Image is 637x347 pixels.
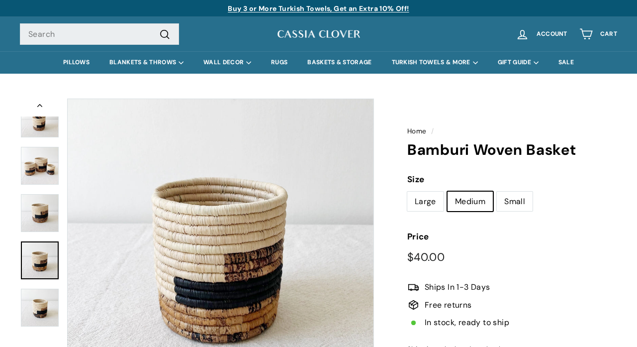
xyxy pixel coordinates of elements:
[600,31,617,37] span: Cart
[261,51,297,74] a: RUGS
[425,299,472,312] span: Free returns
[20,23,179,45] input: Search
[21,289,59,327] img: Bamburi Woven Basket
[548,51,584,74] a: SALE
[407,250,445,264] span: $40.00
[407,192,444,212] label: Large
[21,241,59,279] a: Bamburi Woven Basket
[429,127,436,135] span: /
[20,99,60,116] button: Previous
[488,51,548,74] summary: GIFT GUIDE
[448,192,493,212] label: Medium
[53,51,99,74] a: PILLOWS
[193,51,261,74] summary: WALL DECOR
[228,4,409,13] a: Buy 3 or More Turkish Towels, Get an Extra 10% Off!
[21,194,59,232] img: Bamburi Woven Basket
[425,281,490,294] span: Ships In 1-3 Days
[382,51,488,74] summary: TURKISH TOWELS & MORE
[407,126,617,137] nav: breadcrumbs
[573,19,623,49] a: Cart
[21,147,59,185] img: Bamburi Woven Basket
[407,127,427,135] a: Home
[537,31,567,37] span: Account
[99,51,193,74] summary: BLANKETS & THROWS
[21,100,59,137] img: Bamburi Woven Basket
[425,316,509,329] span: In stock, ready to ship
[497,192,533,212] label: Small
[407,173,617,186] label: Size
[407,142,617,158] h1: Bamburi Woven Basket
[510,19,573,49] a: Account
[407,230,617,243] label: Price
[297,51,381,74] a: BASKETS & STORAGE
